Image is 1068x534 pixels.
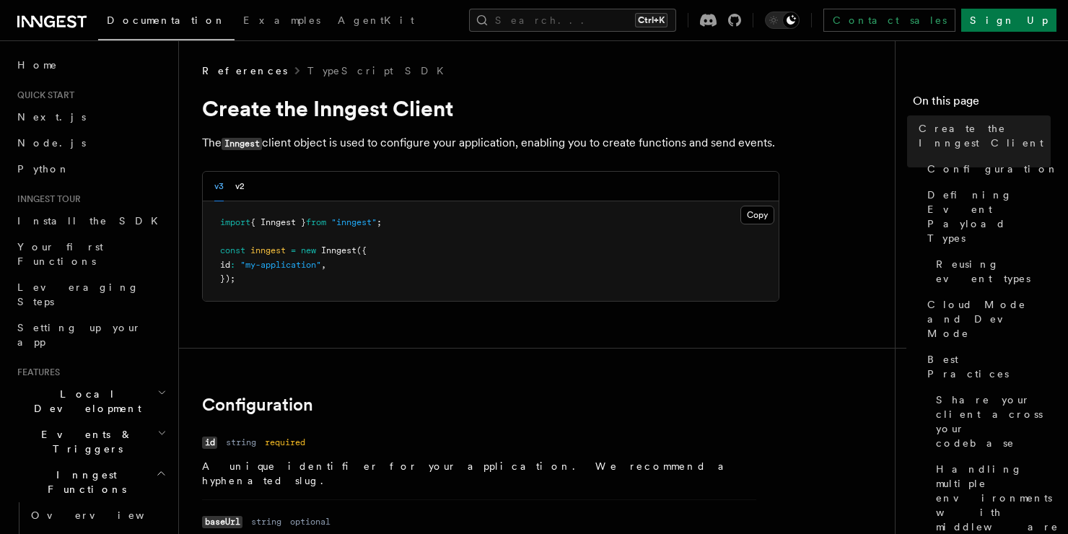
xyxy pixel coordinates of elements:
[17,137,86,149] span: Node.js
[220,245,245,255] span: const
[740,206,774,224] button: Copy
[12,104,170,130] a: Next.js
[12,274,170,315] a: Leveraging Steps
[329,4,423,39] a: AgentKit
[356,245,367,255] span: ({
[12,427,157,456] span: Events & Triggers
[12,193,81,205] span: Inngest tour
[469,9,676,32] button: Search...Ctrl+K
[251,516,281,528] dd: string
[936,462,1059,534] span: Handling multiple environments with middleware
[12,52,170,78] a: Home
[927,188,1051,245] span: Defining Event Payload Types
[338,14,414,26] span: AgentKit
[17,281,139,307] span: Leveraging Steps
[202,437,217,449] code: id
[243,14,320,26] span: Examples
[913,115,1051,156] a: Create the Inngest Client
[927,162,1059,176] span: Configuration
[936,393,1051,450] span: Share your client across your codebase
[12,130,170,156] a: Node.js
[226,437,256,448] dd: string
[12,234,170,274] a: Your first Functions
[331,217,377,227] span: "inngest"
[12,462,170,502] button: Inngest Functions
[290,516,331,528] dd: optional
[220,273,235,284] span: });
[307,64,452,78] a: TypeScript SDK
[301,245,316,255] span: new
[961,9,1056,32] a: Sign Up
[321,245,356,255] span: Inngest
[17,58,58,72] span: Home
[12,208,170,234] a: Install the SDK
[17,111,86,123] span: Next.js
[930,387,1051,456] a: Share your client across your codebase
[922,292,1051,346] a: Cloud Mode and Dev Mode
[240,260,321,270] span: "my-application"
[321,260,326,270] span: ,
[306,217,326,227] span: from
[12,367,60,378] span: Features
[927,352,1051,381] span: Best Practices
[12,387,157,416] span: Local Development
[220,260,230,270] span: id
[823,9,955,32] a: Contact sales
[922,156,1051,182] a: Configuration
[230,260,235,270] span: :
[922,182,1051,251] a: Defining Event Payload Types
[17,241,103,267] span: Your first Functions
[17,215,167,227] span: Install the SDK
[291,245,296,255] span: =
[202,64,287,78] span: References
[12,468,156,496] span: Inngest Functions
[202,133,779,154] p: The client object is used to configure your application, enabling you to create functions and sen...
[17,163,70,175] span: Python
[107,14,226,26] span: Documentation
[927,297,1051,341] span: Cloud Mode and Dev Mode
[919,121,1051,150] span: Create the Inngest Client
[12,381,170,421] button: Local Development
[31,509,180,521] span: Overview
[936,257,1051,286] span: Reusing event types
[913,92,1051,115] h4: On this page
[235,4,329,39] a: Examples
[202,95,779,121] h1: Create the Inngest Client
[377,217,382,227] span: ;
[202,395,313,415] a: Configuration
[202,459,756,488] p: A unique identifier for your application. We recommend a hyphenated slug.
[202,516,242,528] code: baseUrl
[98,4,235,40] a: Documentation
[250,217,306,227] span: { Inngest }
[25,502,170,528] a: Overview
[930,251,1051,292] a: Reusing event types
[12,89,74,101] span: Quick start
[265,437,305,448] dd: required
[17,322,141,348] span: Setting up your app
[250,245,286,255] span: inngest
[12,156,170,182] a: Python
[765,12,800,29] button: Toggle dark mode
[222,138,262,150] code: Inngest
[12,315,170,355] a: Setting up your app
[220,217,250,227] span: import
[922,346,1051,387] a: Best Practices
[214,172,224,201] button: v3
[12,421,170,462] button: Events & Triggers
[235,172,245,201] button: v2
[635,13,667,27] kbd: Ctrl+K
